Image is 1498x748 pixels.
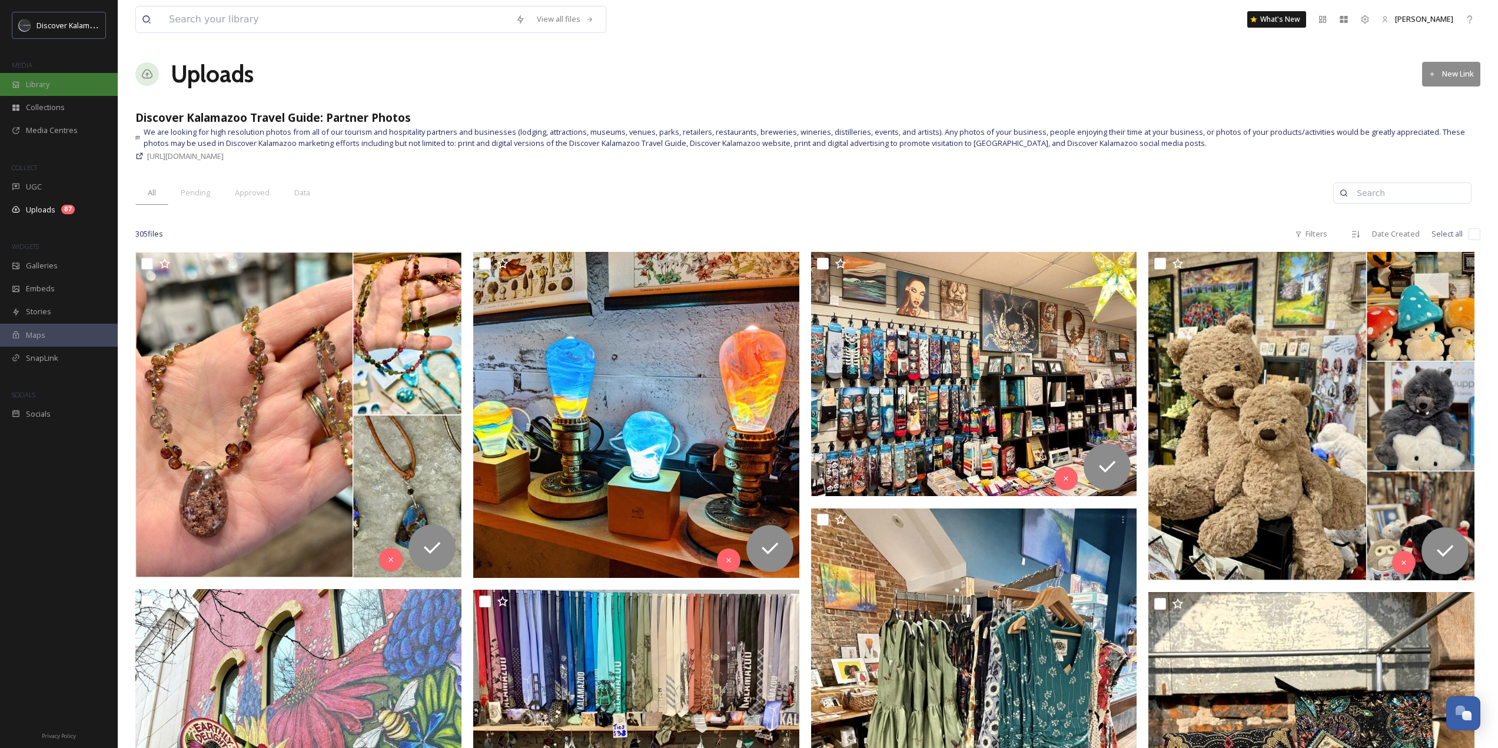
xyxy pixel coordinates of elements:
span: COLLECT [12,163,37,172]
a: [PERSON_NAME] [1376,8,1459,31]
span: Select all [1431,228,1463,240]
button: Open Chat [1446,696,1480,730]
span: MEDIA [12,61,32,69]
img: channels4_profile.jpg [19,19,31,31]
span: 305 file s [135,228,163,240]
a: Privacy Policy [42,728,76,742]
span: UGC [26,181,42,192]
img: JellyCat.jpg [1148,252,1474,580]
input: Search [1351,181,1465,205]
span: SnapLink [26,353,58,364]
button: New Link [1422,62,1480,86]
div: Date Created [1366,222,1426,245]
span: We are looking for high resolution photos from all of our tourism and hospitality partners and bu... [144,127,1480,149]
strong: Discover Kalamazoo Travel Guide: Partner Photos [135,109,411,125]
span: All [148,187,156,198]
span: Collections [26,102,65,113]
span: Approved [235,187,270,198]
span: Stories [26,306,51,317]
span: Discover Kalamazoo [36,19,107,31]
span: Galleries [26,260,58,271]
span: Library [26,79,49,90]
img: Store, socks.jpg [811,251,1137,496]
span: Pending [181,187,210,198]
div: Filters [1289,222,1333,245]
a: What's New [1247,11,1306,28]
span: [URL][DOMAIN_NAME] [147,151,224,161]
img: Screenshot 2024-02-01 at 9.27.21 AM.png [135,252,461,577]
span: Data [294,187,310,198]
a: Uploads [171,56,254,92]
a: View all files [531,8,600,31]
span: [PERSON_NAME] [1395,14,1453,24]
span: Embeds [26,283,55,294]
span: Media Centres [26,125,78,136]
a: [URL][DOMAIN_NAME] [147,149,224,163]
span: SOCIALS [12,390,35,399]
span: WIDGETS [12,242,39,251]
img: AZ LED.jpg [473,252,799,578]
span: Socials [26,408,51,420]
input: Search your library [163,6,510,32]
span: Uploads [26,204,55,215]
span: Maps [26,330,45,341]
span: Privacy Policy [42,732,76,740]
div: 87 [61,205,75,214]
